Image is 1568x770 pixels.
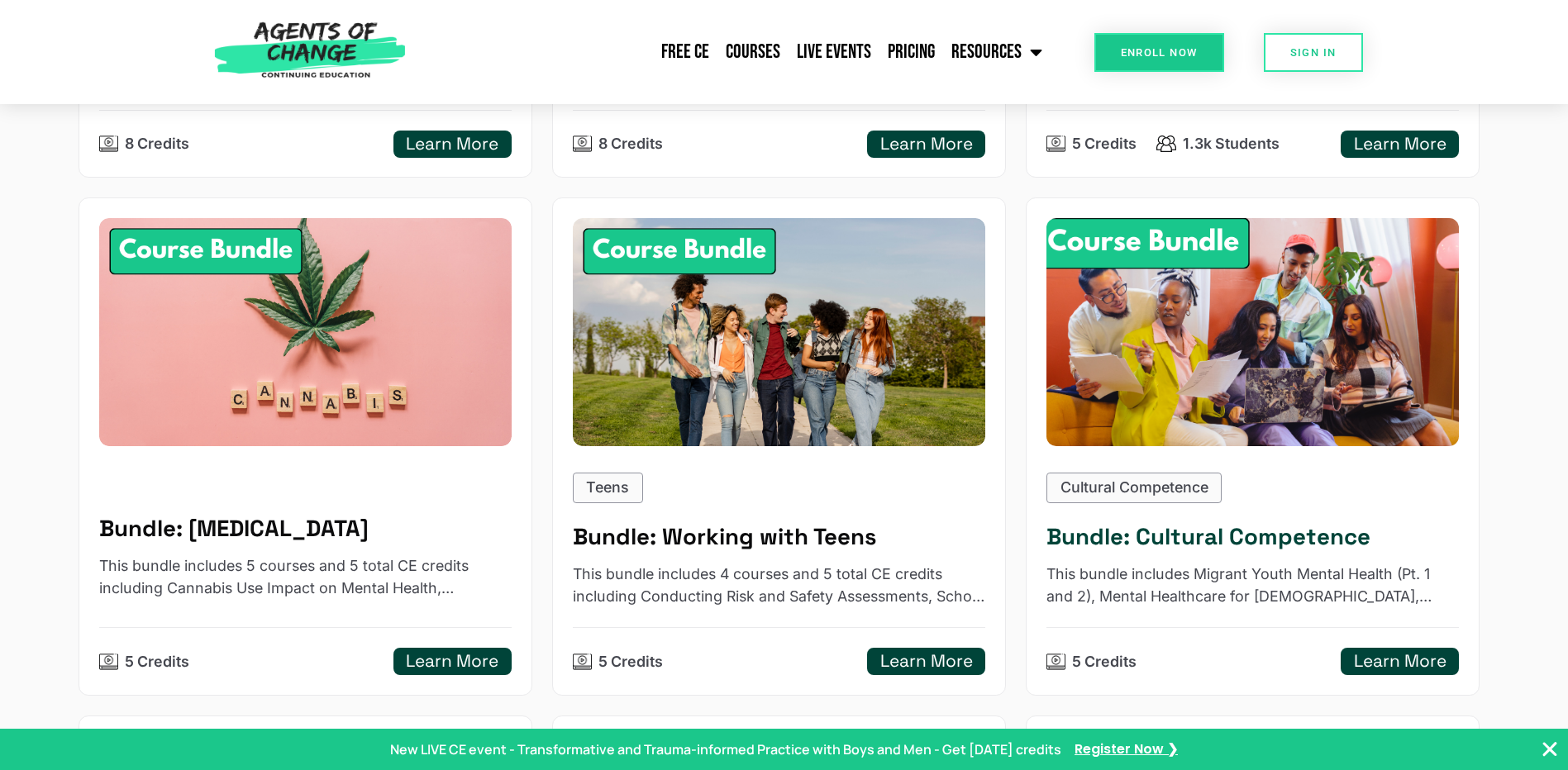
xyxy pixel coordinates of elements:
[1121,47,1198,58] span: Enroll Now
[552,197,1006,696] a: Working with Teens - 5 Credit CE BundleTeens Bundle: Working with TeensThis bundle includes 4 cou...
[573,218,986,446] img: Working with Teens - 5 Credit CE Bundle
[1183,133,1280,155] p: 1.3k Students
[1060,477,1208,499] p: Cultural Competence
[79,197,532,696] a: Cannabis Use Disorder - 5 CE Credit BundleBundle: [MEDICAL_DATA]This bundle includes 5 courses an...
[1072,651,1137,673] p: 5 Credits
[1026,197,1480,696] a: Cultural Competence - 5 Credit CE BundleCultural Competence Bundle: Cultural CompetenceThis bundl...
[1075,739,1178,760] a: Register Now ❯
[1046,218,1460,446] div: Cultural Competence - 5 Credit CE Bundle
[1354,134,1446,154] h5: Learn More
[1046,523,1460,550] h5: Bundle: Cultural Competence
[717,31,789,73] a: Courses
[406,651,498,672] h5: Learn More
[1046,563,1460,607] p: This bundle includes Migrant Youth Mental Health (Pt. 1 and 2), Mental Healthcare for Latinos, Na...
[125,133,189,155] p: 8 Credits
[1290,47,1337,58] span: SIGN IN
[879,31,943,73] a: Pricing
[99,515,512,542] h5: Bundle: Cannabis Use Disorder
[1094,33,1224,72] a: Enroll Now
[99,555,512,599] p: This bundle includes 5 courses and 5 total CE credits including Cannabis Use Impact on Mental Hea...
[1072,133,1137,155] p: 5 Credits
[1354,651,1446,672] h5: Learn More
[390,739,1061,759] p: New LIVE CE event - Transformative and Trauma-informed Practice with Boys and Men - Get [DATE] cr...
[586,477,629,499] p: Teens
[414,31,1051,73] nav: Menu
[598,651,663,673] p: 5 Credits
[573,523,986,550] h5: Bundle: Working with Teens
[1264,33,1363,72] a: SIGN IN
[653,31,717,73] a: Free CE
[125,651,189,673] p: 5 Credits
[880,651,973,672] h5: Learn More
[789,31,879,73] a: Live Events
[99,218,512,446] img: Cannabis Use Disorder - 5 CE Credit Bundle
[1026,207,1480,458] img: Cultural Competence - 5 Credit CE Bundle
[598,133,663,155] p: 8 Credits
[573,563,986,607] p: This bundle includes 4 courses and 5 total CE credits including Conducting Risk and Safety Assess...
[943,31,1051,73] a: Resources
[406,134,498,154] h5: Learn More
[1540,739,1560,759] button: Close Banner
[880,134,973,154] h5: Learn More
